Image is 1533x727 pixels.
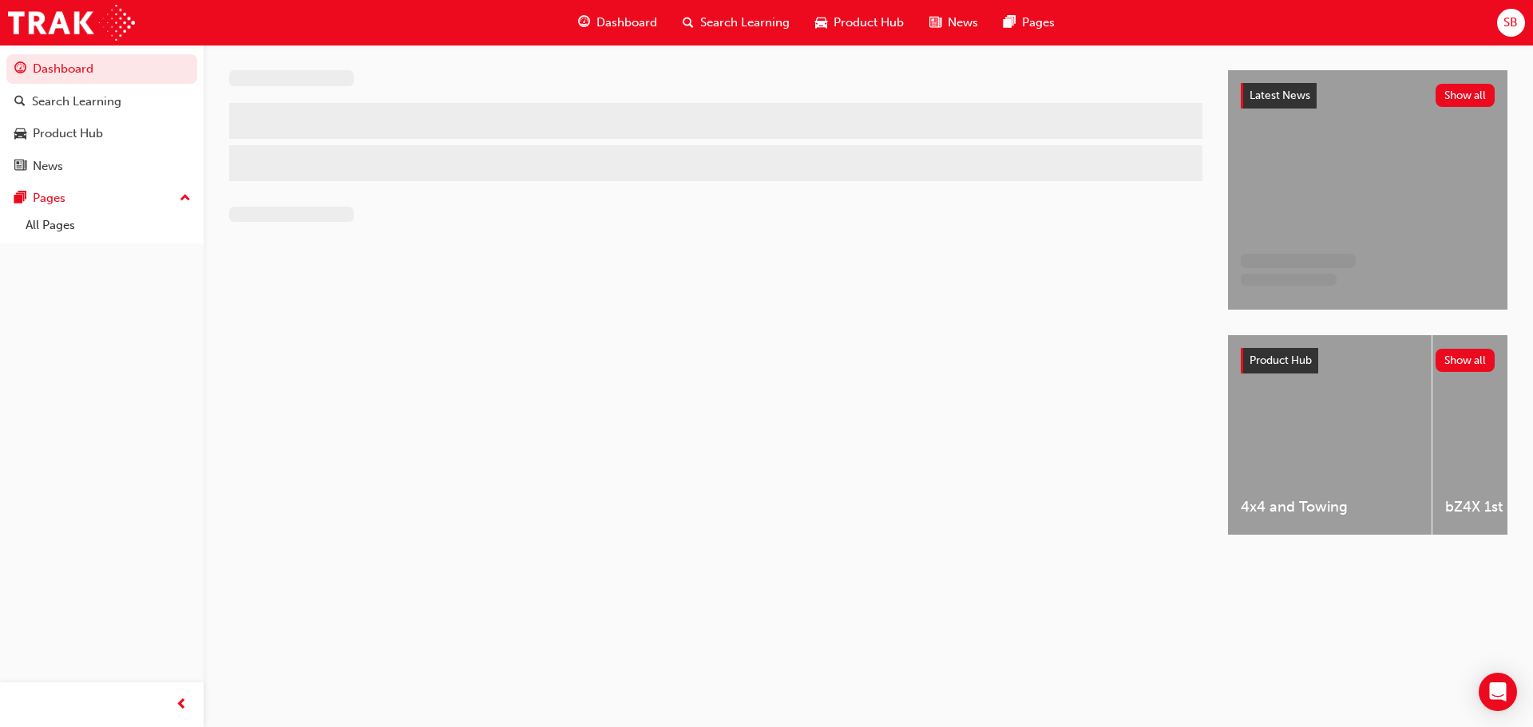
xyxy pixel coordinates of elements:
a: Search Learning [6,87,197,117]
span: Dashboard [596,14,657,32]
div: News [33,157,63,176]
span: Search Learning [700,14,790,32]
span: guage-icon [14,62,26,77]
span: Latest News [1250,89,1310,102]
span: Product Hub [834,14,904,32]
div: Product Hub [33,124,103,143]
button: Pages [6,184,197,213]
a: 4x4 and Towing [1228,335,1432,535]
span: guage-icon [578,13,590,33]
a: Latest NewsShow all [1241,83,1495,109]
span: car-icon [815,13,827,33]
span: search-icon [683,13,694,33]
button: DashboardSearch LearningProduct HubNews [6,51,197,184]
span: news-icon [929,13,941,33]
img: Trak [8,5,135,41]
button: SB [1497,9,1525,37]
a: search-iconSearch Learning [670,6,802,39]
a: Dashboard [6,54,197,84]
a: car-iconProduct Hub [802,6,917,39]
a: Product HubShow all [1241,348,1495,373]
span: Product Hub [1250,354,1312,367]
a: news-iconNews [917,6,991,39]
span: 4x4 and Towing [1241,498,1419,516]
div: Open Intercom Messenger [1479,673,1517,711]
span: pages-icon [14,192,26,206]
span: up-icon [180,188,191,209]
span: pages-icon [1004,13,1016,33]
div: Pages [33,189,65,207]
a: All Pages [19,213,197,238]
span: news-icon [14,160,26,174]
span: Pages [1022,14,1055,32]
span: car-icon [14,127,26,141]
a: guage-iconDashboard [565,6,670,39]
a: Product Hub [6,119,197,148]
button: Show all [1436,84,1495,107]
span: News [948,14,978,32]
div: Search Learning [32,93,121,111]
span: SB [1503,14,1518,32]
span: prev-icon [176,695,188,715]
button: Show all [1436,349,1495,372]
a: pages-iconPages [991,6,1068,39]
span: search-icon [14,95,26,109]
a: News [6,152,197,181]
